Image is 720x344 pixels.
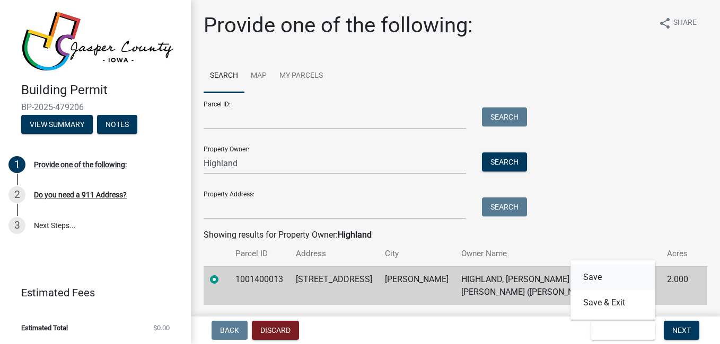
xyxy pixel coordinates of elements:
[252,321,299,340] button: Discard
[8,186,25,203] div: 2
[673,17,697,30] span: Share
[664,321,699,340] button: Next
[204,229,707,241] div: Showing results for Property Owner:
[229,241,289,266] th: Parcel ID
[21,324,68,331] span: Estimated Total
[8,282,174,303] a: Estimated Fees
[570,265,655,290] button: Save
[570,260,655,320] div: Save & Exit
[650,13,705,33] button: shareShare
[34,161,127,168] div: Provide one of the following:
[153,324,170,331] span: $0.00
[8,156,25,173] div: 1
[455,241,661,266] th: Owner Name
[482,107,527,126] button: Search
[289,266,379,305] td: [STREET_ADDRESS]
[273,59,329,93] a: My Parcels
[220,326,239,334] span: Back
[591,321,655,340] button: Save & Exit
[204,59,244,93] a: Search
[204,13,473,38] h1: Provide one of the following:
[379,241,455,266] th: City
[289,241,379,266] th: Address
[21,11,174,71] img: Jasper County, Iowa
[229,266,289,305] td: 1001400013
[97,115,137,134] button: Notes
[658,17,671,30] i: share
[482,152,527,171] button: Search
[212,321,248,340] button: Back
[672,326,691,334] span: Next
[455,266,661,305] td: HIGHLAND, [PERSON_NAME] (Deed) || HIGHLAND, [PERSON_NAME] ([PERSON_NAME])
[21,83,182,98] h4: Building Permit
[21,121,93,129] wm-modal-confirm: Summary
[482,197,527,216] button: Search
[34,191,127,198] div: Do you need a 911 Address?
[379,266,455,305] td: [PERSON_NAME]
[21,102,170,112] span: BP-2025-479206
[661,266,695,305] td: 2.000
[570,290,655,315] button: Save & Exit
[338,230,372,240] strong: Highland
[661,241,695,266] th: Acres
[21,115,93,134] button: View Summary
[244,59,273,93] a: Map
[600,326,640,334] span: Save & Exit
[97,121,137,129] wm-modal-confirm: Notes
[8,217,25,234] div: 3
